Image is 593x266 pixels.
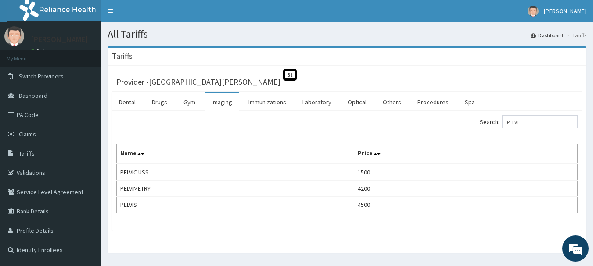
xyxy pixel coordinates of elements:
span: [PERSON_NAME] [544,7,586,15]
td: PELVIC USS [117,164,354,181]
td: 1500 [354,164,577,181]
a: Immunizations [241,93,293,111]
td: PELVIMETRY [117,181,354,197]
a: Gym [176,93,202,111]
a: Spa [458,93,482,111]
th: Price [354,144,577,164]
td: PELVIS [117,197,354,213]
td: 4500 [354,197,577,213]
input: Search: [502,115,578,128]
a: Dashboard [531,32,563,39]
h3: Provider - [GEOGRAPHIC_DATA][PERSON_NAME] [116,78,280,86]
p: [PERSON_NAME] [31,35,88,43]
a: Online [31,48,52,54]
h3: Tariffs [112,52,133,60]
img: User Image [4,26,24,46]
img: User Image [528,6,539,17]
span: Dashboard [19,92,47,99]
a: Optical [341,93,374,111]
td: 4200 [354,181,577,197]
li: Tariffs [564,32,586,39]
a: Procedures [410,93,456,111]
span: Claims [19,130,36,138]
a: Laboratory [295,93,338,111]
a: Imaging [205,93,239,111]
span: Switch Providers [19,72,64,80]
span: St [283,69,297,81]
th: Name [117,144,354,164]
label: Search: [480,115,578,128]
a: Others [376,93,408,111]
span: Tariffs [19,149,35,157]
a: Dental [112,93,143,111]
h1: All Tariffs [108,28,586,40]
a: Drugs [145,93,174,111]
